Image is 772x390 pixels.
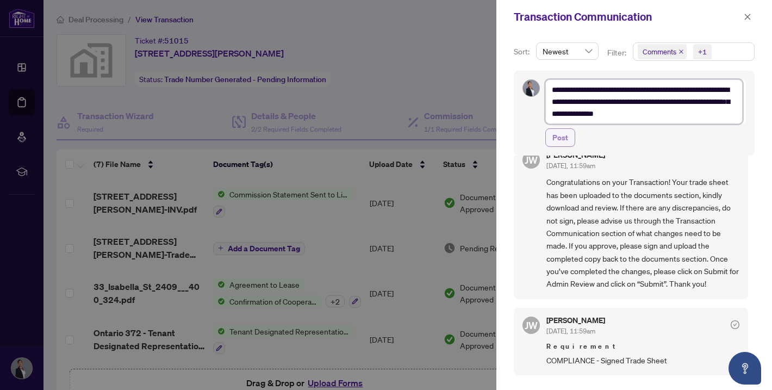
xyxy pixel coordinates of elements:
[546,327,595,335] span: [DATE], 11:59am
[525,152,538,168] span: JW
[523,80,539,96] img: Profile Icon
[546,176,739,290] span: Congratulations on your Transaction! Your trade sheet has been uploaded to the documents section,...
[514,46,532,58] p: Sort:
[552,129,568,146] span: Post
[546,317,605,324] h5: [PERSON_NAME]
[698,46,707,57] div: +1
[731,320,739,329] span: check-circle
[514,9,740,25] div: Transaction Communication
[638,44,687,59] span: Comments
[546,162,595,170] span: [DATE], 11:59am
[729,352,761,385] button: Open asap
[678,49,684,54] span: close
[607,47,628,59] p: Filter:
[546,354,739,367] span: COMPLIANCE - Signed Trade Sheet
[643,46,676,57] span: Comments
[545,128,575,147] button: Post
[543,43,592,59] span: Newest
[546,341,739,352] span: Requirement
[525,318,538,333] span: JW
[744,13,751,21] span: close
